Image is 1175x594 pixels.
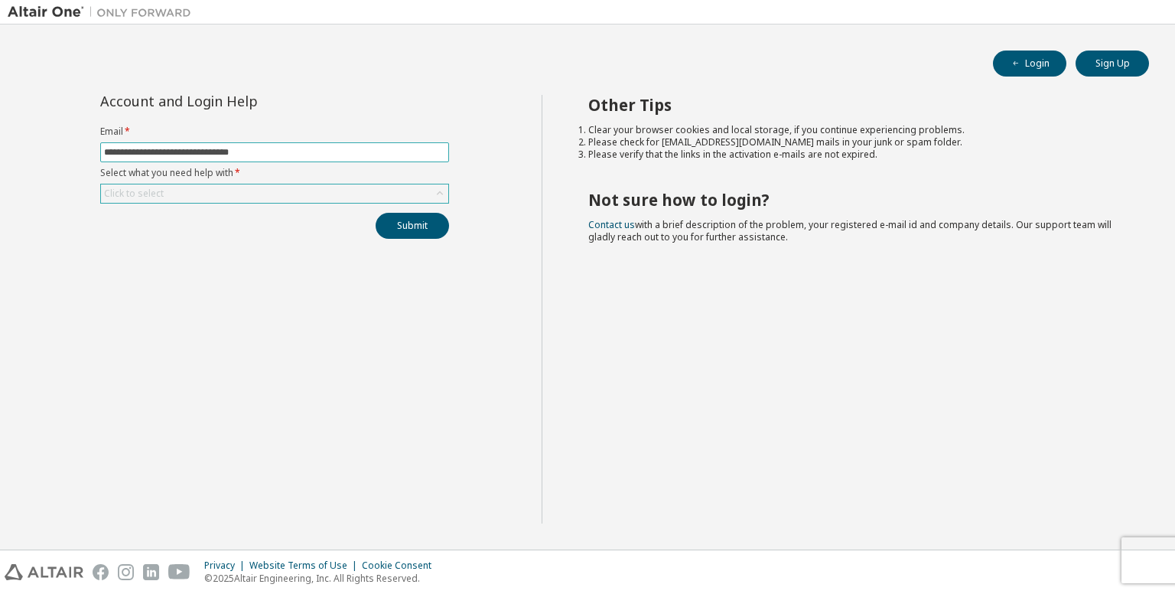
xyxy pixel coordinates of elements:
img: Altair One [8,5,199,20]
li: Please verify that the links in the activation e-mails are not expired. [588,148,1122,161]
li: Please check for [EMAIL_ADDRESS][DOMAIN_NAME] mails in your junk or spam folder. [588,136,1122,148]
label: Select what you need help with [100,167,449,179]
img: facebook.svg [93,564,109,580]
li: Clear your browser cookies and local storage, if you continue experiencing problems. [588,124,1122,136]
a: Contact us [588,218,635,231]
h2: Not sure how to login? [588,190,1122,210]
div: Cookie Consent [362,560,441,572]
div: Account and Login Help [100,95,379,107]
button: Submit [376,213,449,239]
span: with a brief description of the problem, your registered e-mail id and company details. Our suppo... [588,218,1112,243]
div: Website Terms of Use [249,560,362,572]
button: Login [993,51,1066,77]
p: © 2025 Altair Engineering, Inc. All Rights Reserved. [204,572,441,585]
img: linkedin.svg [143,564,159,580]
img: youtube.svg [168,564,190,580]
button: Sign Up [1076,51,1149,77]
img: altair_logo.svg [5,564,83,580]
div: Privacy [204,560,249,572]
h2: Other Tips [588,95,1122,115]
img: instagram.svg [118,564,134,580]
div: Click to select [101,184,448,203]
label: Email [100,126,449,138]
div: Click to select [104,188,164,200]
